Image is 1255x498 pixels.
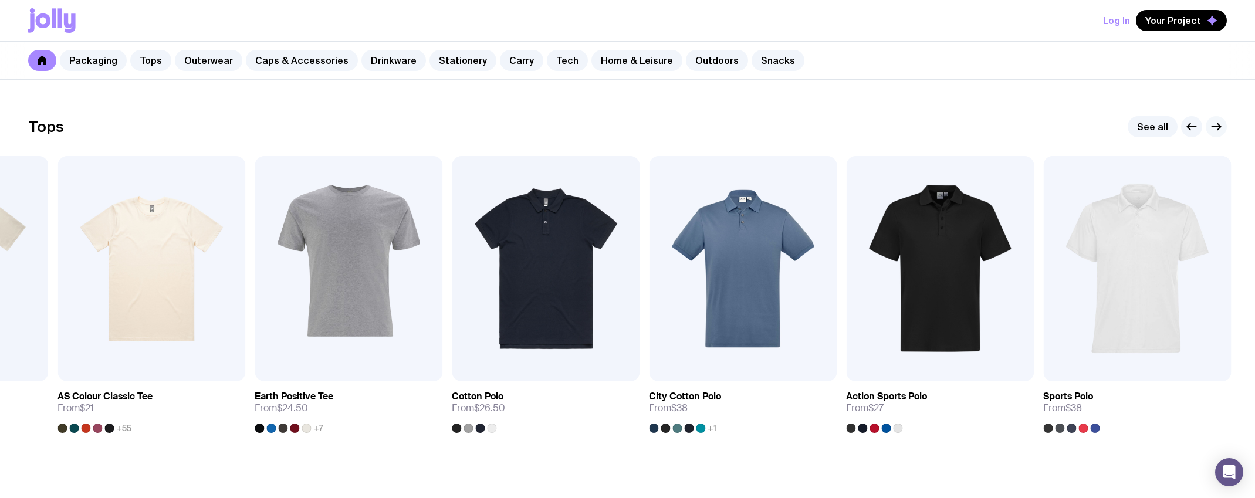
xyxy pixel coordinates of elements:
[887,363,954,374] span: Add to wishlist
[690,363,757,374] span: Add to wishlist
[116,424,131,433] span: +55
[649,402,688,414] span: From
[1145,15,1201,26] span: Your Project
[1179,358,1219,379] a: View
[686,50,748,71] a: Outdoors
[452,402,505,414] span: From
[588,358,628,379] a: View
[1043,402,1082,414] span: From
[846,381,1034,433] a: Action Sports PoloFrom$27
[130,50,171,71] a: Tops
[1065,402,1082,414] span: $38
[474,402,505,414] span: $26.50
[175,50,242,71] a: Outerwear
[785,358,825,379] a: View
[464,358,569,379] button: Add to wishlist
[57,381,245,433] a: AS Colour Classic TeeFrom$21+55
[313,424,323,433] span: +7
[500,50,543,71] a: Carry
[1043,381,1231,433] a: Sports PoloFrom$38
[1055,358,1161,379] button: Add to wishlist
[266,358,372,379] button: Add to wishlist
[846,402,884,414] span: From
[57,402,94,414] span: From
[255,391,333,402] h3: Earth Positive Tee
[858,358,963,379] button: Add to wishlist
[28,118,64,135] h2: Tops
[1215,458,1243,486] div: Open Intercom Messenger
[752,50,804,71] a: Snacks
[99,363,165,374] span: Add to wishlist
[452,391,503,402] h3: Cotton Polo
[868,402,884,414] span: $27
[452,381,640,433] a: Cotton PoloFrom$26.50
[60,50,127,71] a: Packaging
[246,50,358,71] a: Caps & Accessories
[671,402,688,414] span: $38
[846,391,927,402] h3: Action Sports Polo
[547,50,588,71] a: Tech
[1136,10,1227,31] button: Your Project
[277,402,308,414] span: $24.50
[1103,10,1130,31] button: Log In
[982,358,1022,379] a: View
[57,391,153,402] h3: AS Colour Classic Tee
[649,381,837,433] a: City Cotton PoloFrom$38+1
[661,358,766,379] button: Add to wishlist
[493,363,560,374] span: Add to wishlist
[361,50,426,71] a: Drinkware
[255,381,442,433] a: Earth Positive TeeFrom$24.50+7
[1128,116,1178,137] a: See all
[194,358,234,379] a: View
[1043,391,1093,402] h3: Sports Polo
[296,363,363,374] span: Add to wishlist
[591,50,682,71] a: Home & Leisure
[80,402,94,414] span: $21
[391,358,431,379] a: View
[69,358,175,379] button: Add to wishlist
[1084,363,1151,374] span: Add to wishlist
[255,402,308,414] span: From
[649,391,721,402] h3: City Cotton Polo
[429,50,496,71] a: Stationery
[708,424,716,433] span: +1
